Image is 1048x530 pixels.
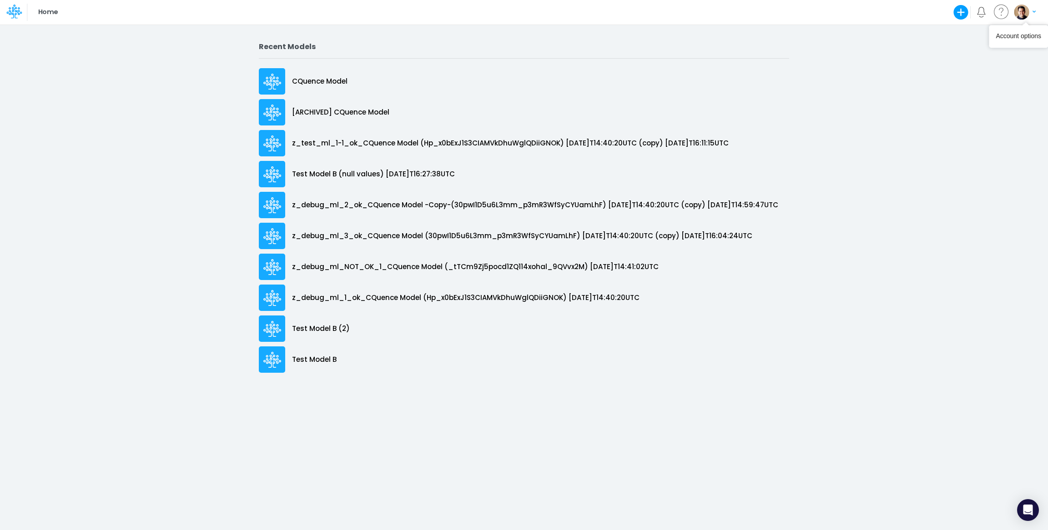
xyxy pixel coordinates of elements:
[259,251,789,282] a: z_debug_ml_NOT_OK_1_CQuence Model (_tTCm9Zj5pocd1ZQ114xohal_9QVvx2M) [DATE]T14:41:02UTC
[259,42,789,51] h2: Recent Models
[259,282,789,313] a: z_debug_ml_1_ok_CQuence Model (Hp_x0bExJ1S3CIAMVkDhuWglQDiiGNOK) [DATE]T14:40:20UTC
[292,324,350,334] p: Test Model B (2)
[38,7,58,17] p: Home
[259,66,789,97] a: CQuence Model
[292,355,337,365] p: Test Model B
[976,7,987,17] a: Notifications
[259,220,789,251] a: z_debug_ml_3_ok_CQuence Model (30pwI1D5u6L3mm_p3mR3WfSyCYUamLhF) [DATE]T14:40:20UTC (copy) [DATE]...
[259,97,789,128] a: [ARCHIVED] CQuence Model
[996,32,1041,41] div: Account options
[292,76,348,87] p: CQuence Model
[292,231,752,241] p: z_debug_ml_3_ok_CQuence Model (30pwI1D5u6L3mm_p3mR3WfSyCYUamLhF) [DATE]T14:40:20UTC (copy) [DATE]...
[292,169,455,180] p: Test Model B (null values) [DATE]T16:27:38UTC
[1017,499,1039,521] div: Open Intercom Messenger
[259,190,789,220] a: z_debug_ml_2_ok_CQuence Model -Copy-(30pwI1D5u6L3mm_p3mR3WfSyCYUamLhF) [DATE]T14:40:20UTC (copy) ...
[259,344,789,375] a: Test Model B
[292,138,729,149] p: z_test_ml_1-1_ok_CQuence Model (Hp_x0bExJ1S3CIAMVkDhuWglQDiiGNOK) [DATE]T14:40:20UTC (copy) [DATE...
[259,313,789,344] a: Test Model B (2)
[292,262,659,272] p: z_debug_ml_NOT_OK_1_CQuence Model (_tTCm9Zj5pocd1ZQ114xohal_9QVvx2M) [DATE]T14:41:02UTC
[259,128,789,159] a: z_test_ml_1-1_ok_CQuence Model (Hp_x0bExJ1S3CIAMVkDhuWglQDiiGNOK) [DATE]T14:40:20UTC (copy) [DATE...
[292,107,389,118] p: [ARCHIVED] CQuence Model
[292,200,778,210] p: z_debug_ml_2_ok_CQuence Model -Copy-(30pwI1D5u6L3mm_p3mR3WfSyCYUamLhF) [DATE]T14:40:20UTC (copy) ...
[292,293,640,303] p: z_debug_ml_1_ok_CQuence Model (Hp_x0bExJ1S3CIAMVkDhuWglQDiiGNOK) [DATE]T14:40:20UTC
[259,159,789,190] a: Test Model B (null values) [DATE]T16:27:38UTC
